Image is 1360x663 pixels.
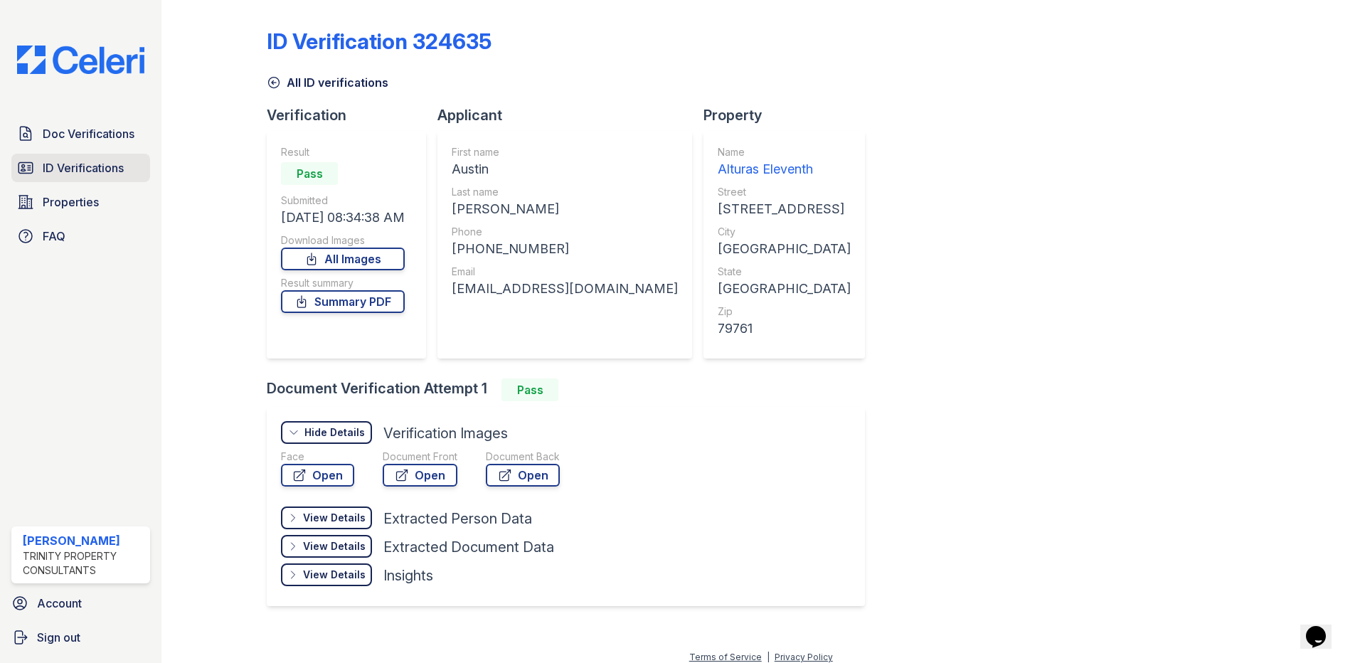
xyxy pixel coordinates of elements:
[281,208,405,228] div: [DATE] 08:34:38 AM
[37,595,82,612] span: Account
[281,162,338,185] div: Pass
[11,188,150,216] a: Properties
[281,248,405,270] a: All Images
[281,290,405,313] a: Summary PDF
[267,28,492,54] div: ID Verification 324635
[43,159,124,176] span: ID Verifications
[267,74,388,91] a: All ID verifications
[267,378,876,401] div: Document Verification Attempt 1
[718,304,851,319] div: Zip
[452,239,678,259] div: [PHONE_NUMBER]
[303,568,366,582] div: View Details
[689,652,762,662] a: Terms of Service
[1300,606,1346,649] iframe: chat widget
[718,159,851,179] div: Alturas Eleventh
[383,509,532,529] div: Extracted Person Data
[452,145,678,159] div: First name
[267,105,437,125] div: Verification
[6,589,156,617] a: Account
[43,193,99,211] span: Properties
[383,464,457,487] a: Open
[304,425,365,440] div: Hide Details
[718,225,851,239] div: City
[718,145,851,159] div: Name
[452,265,678,279] div: Email
[718,279,851,299] div: [GEOGRAPHIC_DATA]
[383,450,457,464] div: Document Front
[281,464,354,487] a: Open
[303,511,366,525] div: View Details
[383,537,554,557] div: Extracted Document Data
[718,185,851,199] div: Street
[718,199,851,219] div: [STREET_ADDRESS]
[281,276,405,290] div: Result summary
[303,539,366,553] div: View Details
[718,265,851,279] div: State
[775,652,833,662] a: Privacy Policy
[37,629,80,646] span: Sign out
[383,423,508,443] div: Verification Images
[281,233,405,248] div: Download Images
[383,566,433,585] div: Insights
[452,225,678,239] div: Phone
[43,125,134,142] span: Doc Verifications
[703,105,876,125] div: Property
[767,652,770,662] div: |
[718,239,851,259] div: [GEOGRAPHIC_DATA]
[11,222,150,250] a: FAQ
[281,193,405,208] div: Submitted
[452,279,678,299] div: [EMAIL_ADDRESS][DOMAIN_NAME]
[281,450,354,464] div: Face
[452,185,678,199] div: Last name
[718,319,851,339] div: 79761
[452,159,678,179] div: Austin
[23,549,144,578] div: Trinity Property Consultants
[452,199,678,219] div: [PERSON_NAME]
[718,145,851,179] a: Name Alturas Eleventh
[486,450,560,464] div: Document Back
[486,464,560,487] a: Open
[23,532,144,549] div: [PERSON_NAME]
[11,120,150,148] a: Doc Verifications
[281,145,405,159] div: Result
[11,154,150,182] a: ID Verifications
[43,228,65,245] span: FAQ
[437,105,703,125] div: Applicant
[6,46,156,74] img: CE_Logo_Blue-a8612792a0a2168367f1c8372b55b34899dd931a85d93a1a3d3e32e68fde9ad4.png
[501,378,558,401] div: Pass
[6,623,156,652] a: Sign out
